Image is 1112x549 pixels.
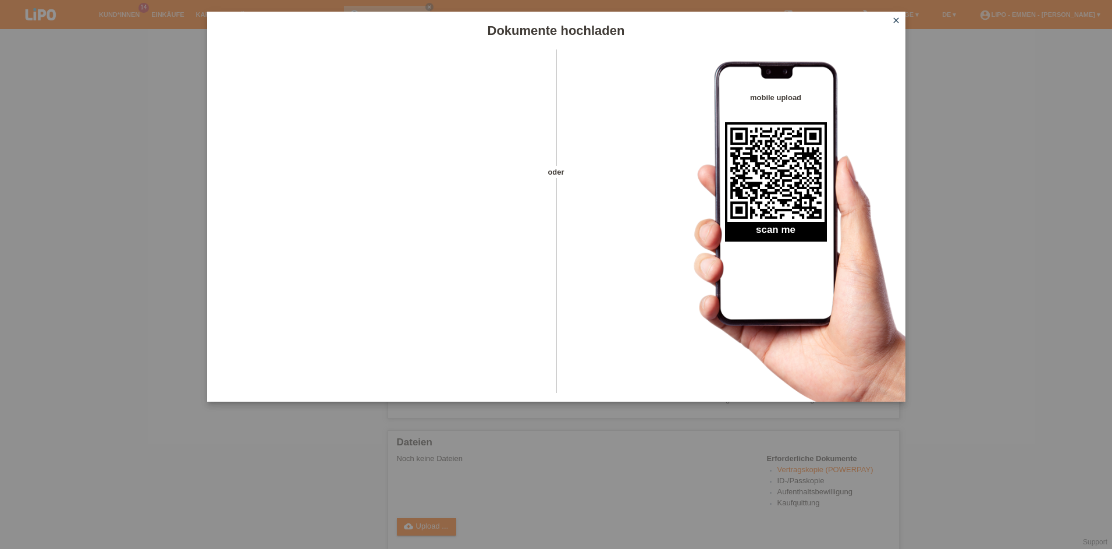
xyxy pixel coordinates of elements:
h2: scan me [725,224,827,242]
i: close [891,16,901,25]
span: oder [536,166,577,178]
iframe: Upload [225,79,536,370]
a: close [889,15,904,28]
h4: mobile upload [725,93,827,102]
h1: Dokumente hochladen [207,23,905,38]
